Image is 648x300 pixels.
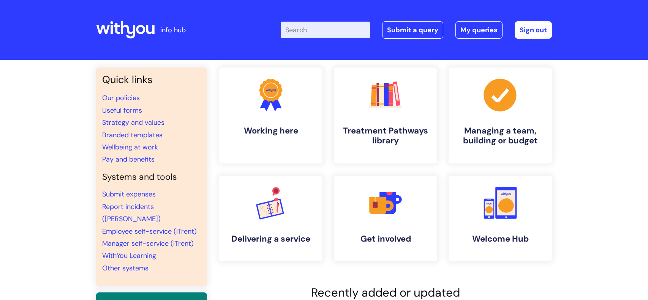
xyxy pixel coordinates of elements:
[102,118,164,127] a: Strategy and values
[455,21,503,39] a: My queries
[382,21,443,39] a: Submit a query
[340,126,431,146] h4: Treatment Pathways library
[219,176,322,261] a: Delivering a service
[160,24,186,36] p: info hub
[334,68,437,163] a: Treatment Pathways library
[281,22,370,38] input: Search
[340,234,431,244] h4: Get involved
[515,21,552,39] a: Sign out
[102,155,155,164] a: Pay and benefits
[102,239,194,248] a: Manager self-service (iTrent)
[449,176,552,261] a: Welcome Hub
[102,251,156,260] a: WithYou Learning
[334,176,437,261] a: Get involved
[219,286,552,300] h2: Recently added or updated
[219,68,322,163] a: Working here
[455,126,546,146] h4: Managing a team, building or budget
[449,68,552,163] a: Managing a team, building or budget
[225,234,316,244] h4: Delivering a service
[102,130,163,140] a: Branded templates
[102,74,201,86] h3: Quick links
[455,234,546,244] h4: Welcome Hub
[281,21,552,39] div: | -
[102,264,149,273] a: Other systems
[102,202,161,223] a: Report incidents ([PERSON_NAME])
[102,227,197,236] a: Employee self-service (iTrent)
[102,190,156,199] a: Submit expenses
[102,93,140,102] a: Our policies
[225,126,316,136] h4: Working here
[102,106,142,115] a: Useful forms
[102,172,201,182] h4: Systems and tools
[102,143,158,152] a: Wellbeing at work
